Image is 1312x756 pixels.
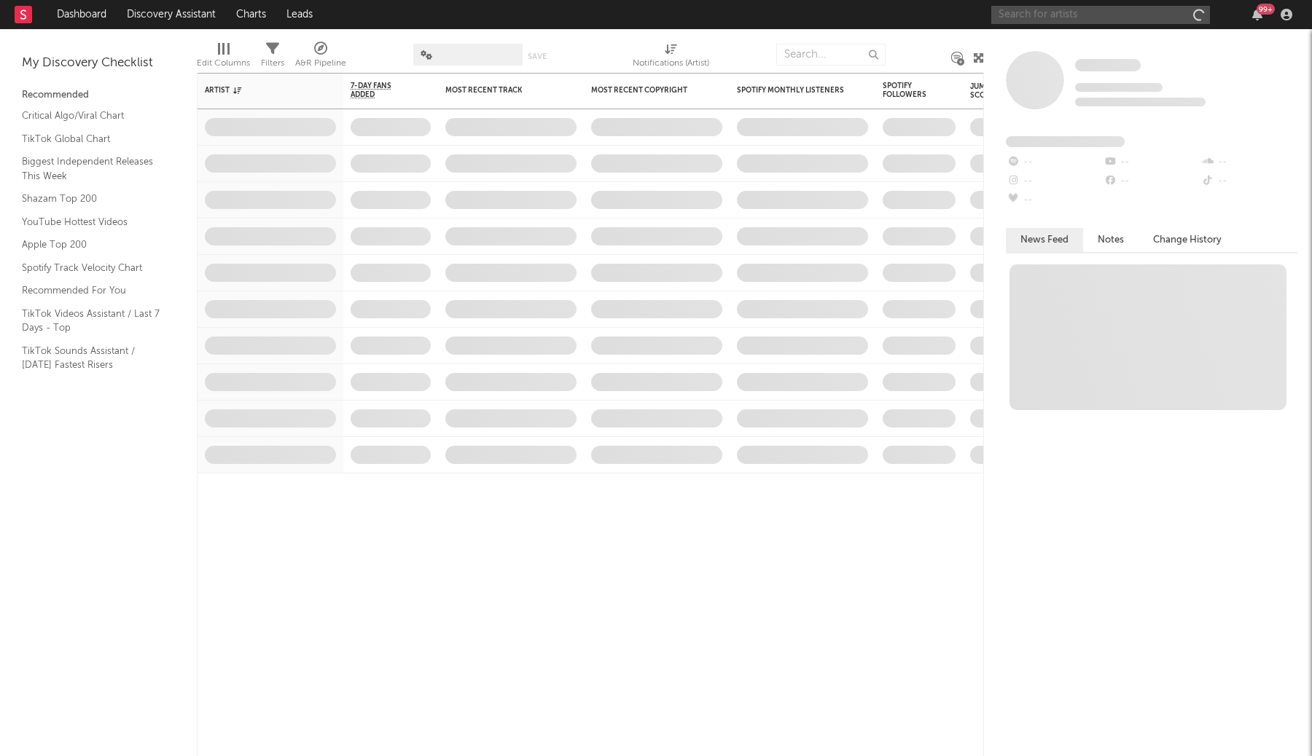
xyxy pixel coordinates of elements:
a: TikTok Sounds Assistant / [DATE] Fastest Risers [22,343,160,373]
a: Some Artist [1075,58,1141,73]
div: -- [1006,191,1103,210]
div: Filters [261,36,284,79]
a: YouTube Hottest Videos [22,214,160,230]
div: Edit Columns [197,36,250,79]
a: Spotify Track Velocity Chart [22,260,160,276]
div: Spotify Followers [883,82,934,99]
button: 99+ [1252,9,1262,20]
div: -- [1200,153,1297,172]
a: Shazam Top 200 [22,191,160,207]
div: -- [1006,153,1103,172]
div: -- [1103,172,1200,191]
a: Apple Top 200 [22,237,160,253]
button: Change History [1139,228,1236,252]
div: A&R Pipeline [295,55,346,72]
div: Recommended [22,87,175,104]
a: Biggest Independent Releases This Week [22,154,160,184]
span: 0 fans last week [1075,98,1206,106]
div: 99 + [1257,4,1275,15]
div: -- [1200,172,1297,191]
a: TikTok Global Chart [22,131,160,147]
span: Fans Added by Platform [1006,136,1125,147]
a: Recommended For You [22,283,160,299]
input: Search for artists [991,6,1210,24]
button: Notes [1083,228,1139,252]
div: Spotify Monthly Listeners [737,86,846,95]
input: Search... [776,44,886,66]
div: Most Recent Copyright [591,86,700,95]
span: Tracking Since: [DATE] [1075,83,1163,92]
div: Most Recent Track [445,86,555,95]
div: Artist [205,86,314,95]
span: Some Artist [1075,59,1141,71]
a: TikTok Videos Assistant / Last 7 Days - Top [22,306,160,336]
button: Save [528,52,547,60]
div: Edit Columns [197,55,250,72]
button: News Feed [1006,228,1083,252]
div: Notifications (Artist) [633,36,709,79]
div: -- [1103,153,1200,172]
div: Jump Score [970,82,1007,100]
div: Filters [261,55,284,72]
div: A&R Pipeline [295,36,346,79]
div: -- [1006,172,1103,191]
div: My Discovery Checklist [22,55,175,72]
a: Critical Algo/Viral Chart [22,108,160,124]
span: 7-Day Fans Added [351,82,409,99]
div: Notifications (Artist) [633,55,709,72]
